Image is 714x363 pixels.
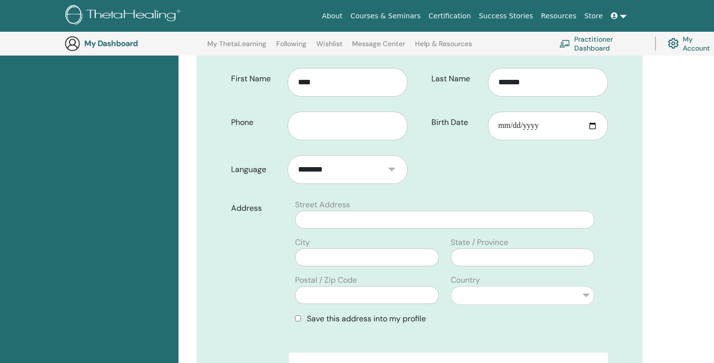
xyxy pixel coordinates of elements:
[65,5,184,27] img: logo.png
[559,40,570,48] img: chalkboard-teacher.svg
[84,39,183,48] h3: My Dashboard
[451,237,508,248] label: State / Province
[537,7,581,25] a: Resources
[316,40,343,56] a: Wishlist
[318,7,346,25] a: About
[352,40,405,56] a: Message Center
[276,40,306,56] a: Following
[295,274,357,286] label: Postal / Zip Code
[668,36,679,51] img: cog.svg
[64,36,80,52] img: generic-user-icon.jpg
[424,7,475,25] a: Certification
[307,313,426,324] span: Save this address into my profile
[475,7,537,25] a: Success Stories
[224,69,288,88] label: First Name
[424,69,488,88] label: Last Name
[224,199,289,218] label: Address
[295,237,310,248] label: City
[207,40,266,56] a: My ThetaLearning
[581,7,607,25] a: Store
[295,199,350,211] label: Street Address
[347,7,425,25] a: Courses & Seminars
[559,33,643,55] a: Practitioner Dashboard
[224,113,288,132] label: Phone
[415,40,472,56] a: Help & Resources
[451,274,480,286] label: Country
[224,160,288,179] label: Language
[424,113,488,132] label: Birth Date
